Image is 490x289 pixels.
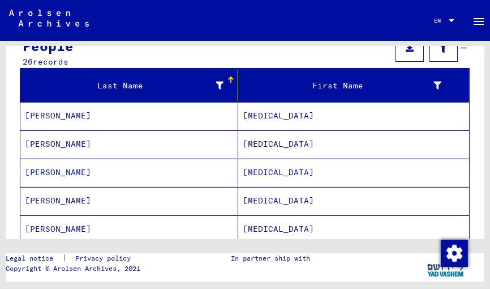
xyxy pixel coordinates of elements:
[23,57,33,67] span: 26
[66,253,144,263] a: Privacy policy
[25,80,223,92] div: Last Name
[440,239,467,266] div: Change consent
[434,18,446,24] span: EN
[6,253,62,263] a: Legal notice
[238,70,469,101] mat-header-cell: First Name
[441,240,468,267] img: Change consent
[20,159,238,186] mat-cell: [PERSON_NAME]
[20,70,238,101] mat-header-cell: Last Name
[243,80,441,92] div: First Name
[20,215,238,243] mat-cell: [PERSON_NAME]
[467,9,490,32] button: Toggle sidenav
[20,102,238,130] mat-cell: [PERSON_NAME]
[25,76,238,95] div: Last Name
[238,187,469,215] mat-cell: [MEDICAL_DATA]
[9,10,89,27] img: Arolsen_neg.svg
[20,130,238,158] mat-cell: [PERSON_NAME]
[243,76,455,95] div: First Name
[238,215,469,243] mat-cell: [MEDICAL_DATA]
[20,187,238,215] mat-cell: [PERSON_NAME]
[6,253,144,263] div: |
[33,57,68,67] span: records
[238,159,469,186] mat-cell: [MEDICAL_DATA]
[472,15,485,28] mat-icon: Side nav toggle icon
[425,253,467,282] img: yv_logo.png
[238,130,469,158] mat-cell: [MEDICAL_DATA]
[6,263,144,274] p: Copyright © Arolsen Archives, 2021
[231,253,310,263] p: In partner ship with
[238,102,469,130] mat-cell: [MEDICAL_DATA]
